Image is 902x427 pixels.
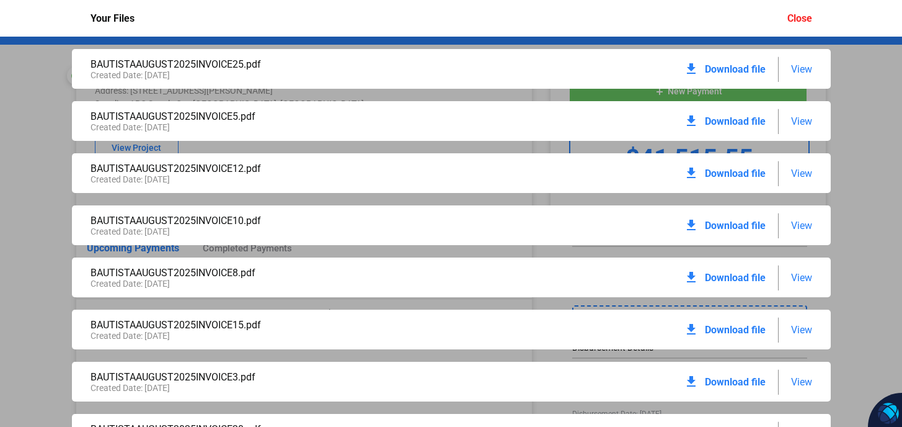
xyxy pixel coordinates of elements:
div: Created Date: [DATE] [91,383,451,393]
mat-icon: download [684,61,699,76]
div: Created Date: [DATE] [91,227,451,236]
div: BAUTISTAAUGUST2025INVOICE5.pdf [91,110,451,122]
div: Created Date: [DATE] [91,279,451,289]
div: BAUTISTAAUGUST2025INVOICE8.pdf [91,267,451,279]
span: View [791,220,812,231]
mat-icon: download [684,166,699,181]
span: View [791,272,812,284]
div: BAUTISTAAUGUST2025INVOICE25.pdf [91,58,451,70]
div: Created Date: [DATE] [91,331,451,341]
div: Created Date: [DATE] [91,174,451,184]
span: View [791,376,812,388]
span: Download file [705,220,766,231]
div: Your Files [91,12,135,24]
mat-icon: download [684,374,699,389]
span: Download file [705,63,766,75]
div: Created Date: [DATE] [91,122,451,132]
div: BAUTISTAAUGUST2025INVOICE12.pdf [91,163,451,174]
div: BAUTISTAAUGUST2025INVOICE10.pdf [91,215,451,227]
span: Download file [705,324,766,336]
span: View [791,63,812,75]
span: Download file [705,272,766,284]
span: Download file [705,115,766,127]
div: BAUTISTAAUGUST2025INVOICE15.pdf [91,319,451,331]
span: View [791,115,812,127]
span: Download file [705,168,766,179]
mat-icon: download [684,322,699,337]
mat-icon: download [684,270,699,285]
mat-icon: download [684,218,699,233]
span: View [791,168,812,179]
div: BAUTISTAAUGUST2025INVOICE3.pdf [91,371,451,383]
span: View [791,324,812,336]
mat-icon: download [684,114,699,128]
div: Close [787,12,812,24]
div: Created Date: [DATE] [91,70,451,80]
span: Download file [705,376,766,388]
